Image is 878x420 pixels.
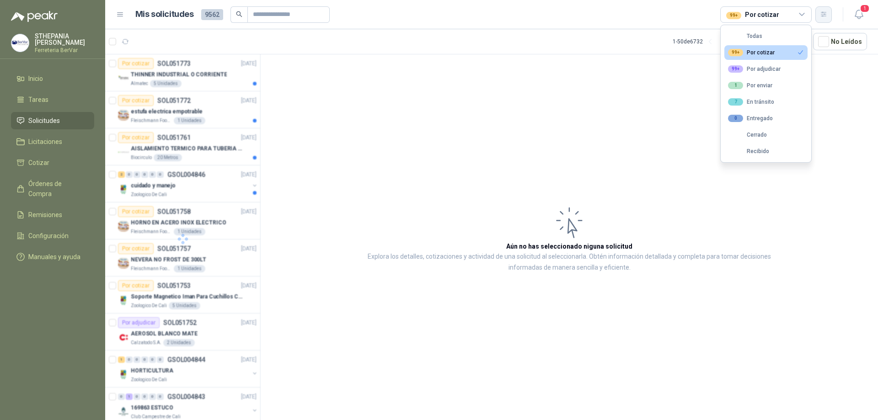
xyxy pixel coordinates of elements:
[860,4,870,13] span: 1
[724,45,808,60] button: 99+Por cotizar
[28,95,48,105] span: Tareas
[35,33,94,46] p: STHEPANIA [PERSON_NAME]
[724,62,808,76] button: 99+Por adjudicar
[724,29,808,43] button: Todas
[506,241,632,251] h3: Aún no has seleccionado niguna solicitud
[135,8,194,21] h1: Mis solicitudes
[11,34,29,52] img: Company Logo
[236,11,242,17] span: search
[11,248,94,266] a: Manuales y ayuda
[11,11,58,22] img: Logo peakr
[11,175,94,202] a: Órdenes de Compra
[11,154,94,171] a: Cotizar
[724,95,808,109] button: 7En tránsito
[11,91,94,108] a: Tareas
[728,98,774,106] div: En tránsito
[201,9,223,20] span: 9562
[728,33,762,39] div: Todas
[728,65,743,73] div: 99+
[28,179,86,199] span: Órdenes de Compra
[726,12,741,19] div: 99+
[724,111,808,126] button: 0Entregado
[11,206,94,223] a: Remisiones
[728,49,743,56] div: 99+
[11,70,94,87] a: Inicio
[28,210,62,220] span: Remisiones
[728,115,743,122] div: 0
[851,6,867,23] button: 1
[724,128,808,142] button: Cerrado
[728,98,743,106] div: 7
[11,227,94,245] a: Configuración
[728,82,743,89] div: 1
[728,49,775,56] div: Por cotizar
[813,33,867,50] button: No Leídos
[726,10,779,20] div: Por cotizar
[28,137,62,147] span: Licitaciones
[724,144,808,159] button: Recibido
[11,133,94,150] a: Licitaciones
[28,252,80,262] span: Manuales y ayuda
[724,78,808,93] button: 1Por enviar
[28,116,60,126] span: Solicitudes
[11,112,94,129] a: Solicitudes
[352,251,787,273] p: Explora los detalles, cotizaciones y actividad de una solicitud al seleccionarla. Obtén informaci...
[28,74,43,84] span: Inicio
[728,132,767,138] div: Cerrado
[35,48,94,53] p: Ferreteria BerVar
[728,115,773,122] div: Entregado
[728,148,769,154] div: Recibido
[728,65,781,73] div: Por adjudicar
[28,231,69,241] span: Configuración
[673,34,732,49] div: 1 - 50 de 6732
[28,158,49,168] span: Cotizar
[728,82,772,89] div: Por enviar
